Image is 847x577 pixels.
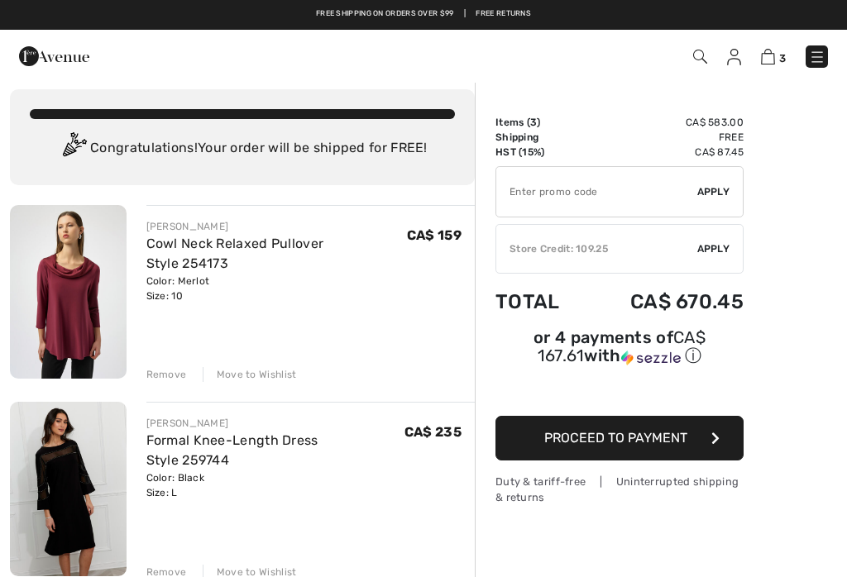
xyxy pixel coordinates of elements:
span: 3 [530,117,537,128]
td: CA$ 583.00 [585,115,744,130]
span: Proceed to Payment [544,430,687,446]
td: Items ( ) [495,115,585,130]
a: 1ère Avenue [19,47,89,63]
span: | [464,8,466,20]
a: Formal Knee-Length Dress Style 259744 [146,432,318,468]
div: Color: Black Size: L [146,470,404,500]
a: 3 [761,46,786,66]
div: Store Credit: 109.25 [496,241,697,256]
span: CA$ 235 [404,424,462,440]
td: Shipping [495,130,585,145]
span: CA$ 167.61 [538,327,706,365]
div: Remove [146,367,187,382]
a: Free Returns [476,8,531,20]
div: Color: Merlot Size: 10 [146,274,407,303]
img: Sezzle [621,350,681,365]
img: 1ère Avenue [19,40,89,73]
img: Search [693,50,707,64]
div: Duty & tariff-free | Uninterrupted shipping & returns [495,474,744,505]
div: or 4 payments ofCA$ 167.61withSezzle Click to learn more about Sezzle [495,330,744,373]
td: HST (15%) [495,145,585,160]
input: Promo code [496,167,697,217]
span: Apply [697,184,730,199]
img: Menu [809,49,825,65]
img: My Info [727,49,741,65]
img: Shopping Bag [761,49,775,64]
div: or 4 payments of with [495,330,744,367]
span: 3 [779,52,786,64]
a: Free shipping on orders over $99 [316,8,454,20]
a: Cowl Neck Relaxed Pullover Style 254173 [146,236,324,271]
span: CA$ 159 [407,227,462,243]
td: CA$ 87.45 [585,145,744,160]
div: [PERSON_NAME] [146,219,407,234]
img: Cowl Neck Relaxed Pullover Style 254173 [10,205,127,379]
td: Total [495,274,585,330]
td: Free [585,130,744,145]
iframe: PayPal-paypal [495,373,744,410]
div: Move to Wishlist [203,367,297,382]
span: Apply [697,241,730,256]
button: Proceed to Payment [495,416,744,460]
div: [PERSON_NAME] [146,416,404,431]
img: Formal Knee-Length Dress Style 259744 [10,402,127,576]
img: Congratulation2.svg [57,132,90,165]
div: Congratulations! Your order will be shipped for FREE! [30,132,455,165]
td: CA$ 670.45 [585,274,744,330]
